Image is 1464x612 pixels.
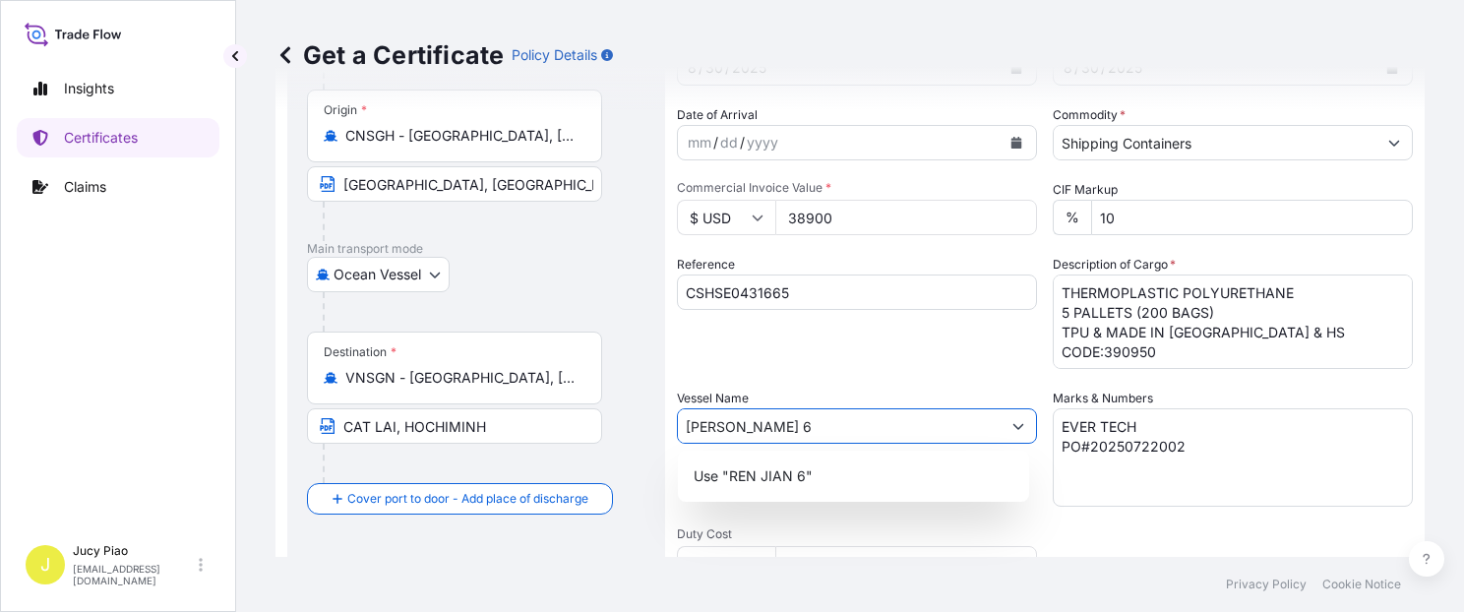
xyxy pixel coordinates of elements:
[307,408,602,444] input: Text to appear on certificate
[307,257,450,292] button: Select transport
[324,344,396,360] div: Destination
[347,489,588,509] span: Cover port to door - Add place of discharge
[73,563,195,586] p: [EMAIL_ADDRESS][DOMAIN_NAME]
[718,131,740,154] div: day,
[775,200,1037,235] input: Enter amount
[1053,389,1153,408] label: Marks & Numbers
[1091,200,1413,235] input: Enter percentage between 0 and 24%
[1322,577,1401,592] p: Cookie Notice
[1053,105,1126,125] label: Commodity
[345,126,578,146] input: Origin
[1053,180,1118,200] label: CIF Markup
[307,166,602,202] input: Text to appear on certificate
[1053,255,1176,275] label: Description of Cargo
[345,368,578,388] input: Destination
[686,459,1021,494] div: Suggestions
[677,180,1037,196] span: Commercial Invoice Value
[1053,200,1091,235] div: %
[745,131,780,154] div: year,
[1054,125,1376,160] input: Type to search commodity
[40,555,50,575] span: J
[677,526,1037,542] span: Duty Cost
[694,466,813,486] p: Use "REN JIAN 6"
[1226,577,1307,592] p: Privacy Policy
[73,543,195,559] p: Jucy Piao
[64,79,114,98] p: Insights
[677,105,758,125] span: Date of Arrival
[1001,408,1036,444] button: Show suggestions
[275,39,504,71] p: Get a Certificate
[1053,275,1413,369] textarea: THERMOPLASTIC POLYURETHANE ESTANE(R) 2103-55D NAT, PE FOIL BAG HS CODE: 390950 12 PALLETS (400 BAGS)
[64,177,106,197] p: Claims
[677,275,1037,310] input: Enter booking reference
[740,131,745,154] div: /
[1001,127,1032,158] button: Calendar
[512,45,597,65] p: Policy Details
[307,241,645,257] p: Main transport mode
[775,546,1037,581] input: Enter amount
[64,128,138,148] p: Certificates
[686,131,713,154] div: month,
[713,131,718,154] div: /
[324,102,367,118] div: Origin
[678,408,1001,444] input: Type to search vessel name or IMO
[334,265,421,284] span: Ocean Vessel
[677,255,735,275] label: Reference
[677,389,749,408] label: Vessel Name
[1376,125,1412,160] button: Show suggestions
[1053,408,1413,507] textarea: FRAMAS RO25-0184 [GEOGRAPHIC_DATA]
